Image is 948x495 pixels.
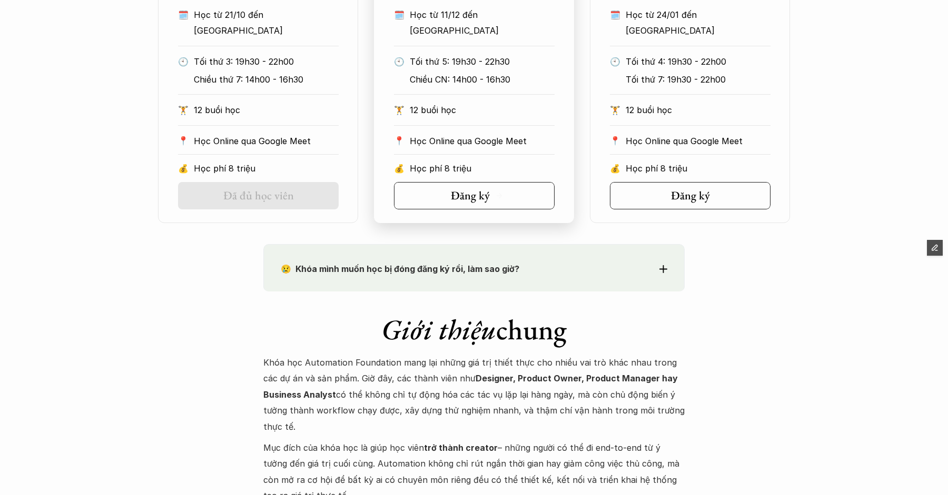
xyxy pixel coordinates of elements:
[381,311,496,348] em: Giới thiệu
[263,312,685,347] h1: chung
[410,160,555,176] p: Học phí 8 triệu
[626,160,771,176] p: Học phí 8 triệu
[394,136,404,146] p: 📍
[610,54,620,69] p: 🕙
[626,102,771,118] p: 12 buổi học
[394,160,404,176] p: 💰
[281,264,519,274] strong: 😢 Khóa mình muốn học bị đóng đăng ký rồi, làm sao giờ?
[194,7,319,39] p: Học từ 21/10 đến [GEOGRAPHIC_DATA]
[610,160,620,176] p: 💰
[927,240,943,256] button: Edit Framer Content
[626,133,771,149] p: Học Online qua Google Meet
[626,54,771,69] p: Tối thứ 4: 19h30 - 22h00
[610,7,620,23] p: 🗓️
[263,373,680,399] strong: Designer, Product Owner, Product Manager hay Business Analyst
[610,136,620,146] p: 📍
[410,102,555,118] p: 12 buổi học
[178,7,189,23] p: 🗓️
[178,160,189,176] p: 💰
[194,72,339,87] p: Chiều thứ 7: 14h00 - 16h30
[194,102,339,118] p: 12 buổi học
[626,72,771,87] p: Tối thứ 7: 19h30 - 22h00
[263,355,685,435] p: Khóa học Automation Foundation mang lại những giá trị thiết thực cho nhiều vai trò khác nhau tron...
[178,102,189,118] p: 🏋️
[394,182,555,209] a: Đăng ký
[671,189,710,203] h5: Đăng ký
[178,136,189,146] p: 📍
[410,7,535,39] p: Học từ 11/12 đến [GEOGRAPHIC_DATA]
[223,189,294,203] h5: Đã đủ học viên
[394,54,404,69] p: 🕙
[410,72,555,87] p: Chiều CN: 14h00 - 16h30
[610,102,620,118] p: 🏋️
[394,7,404,23] p: 🗓️
[194,54,339,69] p: Tối thứ 3: 19h30 - 22h00
[394,102,404,118] p: 🏋️
[424,442,498,453] strong: trở thành creator
[194,160,339,176] p: Học phí 8 triệu
[178,54,189,69] p: 🕙
[451,189,490,203] h5: Đăng ký
[610,182,771,209] a: Đăng ký
[626,7,751,39] p: Học từ 24/01 đến [GEOGRAPHIC_DATA]
[410,133,555,149] p: Học Online qua Google Meet
[410,54,555,69] p: Tối thứ 5: 19h30 - 22h30
[194,133,339,149] p: Học Online qua Google Meet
